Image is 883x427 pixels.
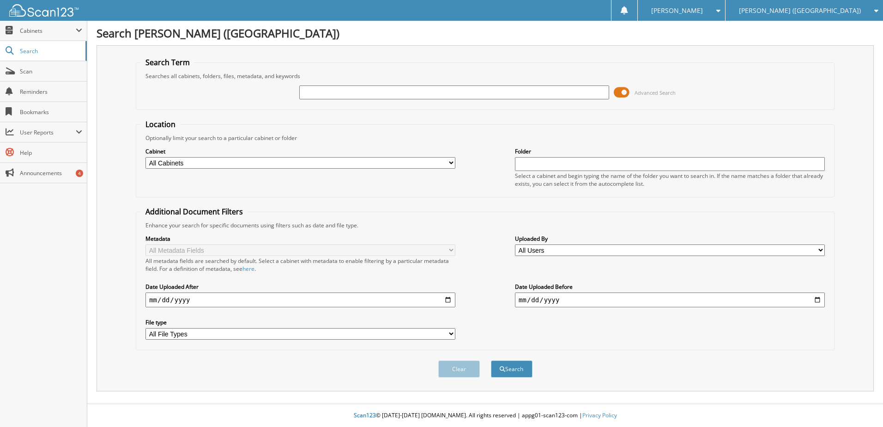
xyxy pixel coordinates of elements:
[76,170,83,177] div: 4
[242,265,254,273] a: here
[87,404,883,427] div: © [DATE]-[DATE] [DOMAIN_NAME]. All rights reserved | appg01-scan123-com |
[20,108,82,116] span: Bookmarks
[515,283,825,291] label: Date Uploaded Before
[651,8,703,13] span: [PERSON_NAME]
[438,360,480,378] button: Clear
[141,57,194,67] legend: Search Term
[837,383,883,427] iframe: Chat Widget
[141,119,180,129] legend: Location
[515,293,825,307] input: end
[20,67,82,75] span: Scan
[145,318,455,326] label: File type
[20,27,76,35] span: Cabinets
[515,172,825,188] div: Select a cabinet and begin typing the name of the folder you want to search in. If the name match...
[515,147,825,155] label: Folder
[20,128,76,136] span: User Reports
[145,257,455,273] div: All metadata fields are searched by default. Select a cabinet with metadata to enable filtering b...
[739,8,861,13] span: [PERSON_NAME] ([GEOGRAPHIC_DATA])
[141,134,829,142] div: Optionally limit your search to a particular cabinet or folder
[491,360,532,378] button: Search
[582,411,617,419] a: Privacy Policy
[141,72,829,80] div: Searches all cabinets, folders, files, metadata, and keywords
[20,88,82,96] span: Reminders
[141,207,248,217] legend: Additional Document Filters
[141,221,829,229] div: Enhance your search for specific documents using filters such as date and file type.
[20,169,82,177] span: Announcements
[20,149,82,157] span: Help
[97,25,874,41] h1: Search [PERSON_NAME] ([GEOGRAPHIC_DATA])
[145,235,455,243] label: Metadata
[145,147,455,155] label: Cabinet
[145,293,455,307] input: start
[20,47,81,55] span: Search
[635,89,676,96] span: Advanced Search
[9,4,79,17] img: scan123-logo-white.svg
[515,235,825,243] label: Uploaded By
[145,283,455,291] label: Date Uploaded After
[354,411,376,419] span: Scan123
